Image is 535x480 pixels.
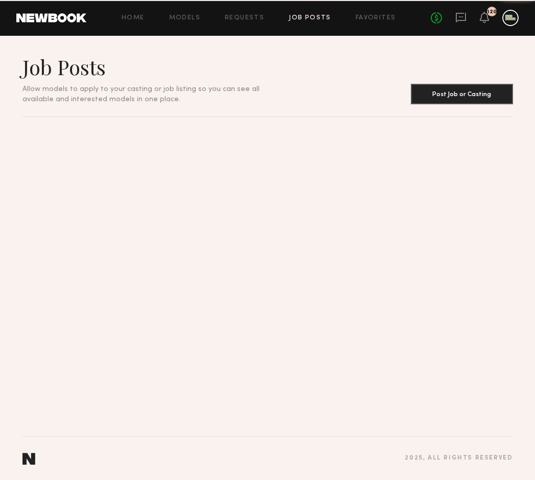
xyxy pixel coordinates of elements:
[22,54,284,80] h1: Job Posts
[405,455,513,462] div: 2025 , all rights reserved
[122,15,145,21] a: Home
[356,15,396,21] a: Favorites
[169,15,200,21] a: Models
[487,9,497,15] div: 120
[411,84,513,104] button: Post Job or Casting
[225,15,264,21] a: Requests
[289,15,331,21] a: Job Posts
[22,86,260,103] span: Allow models to apply to your casting or job listing so you can see all available and interested ...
